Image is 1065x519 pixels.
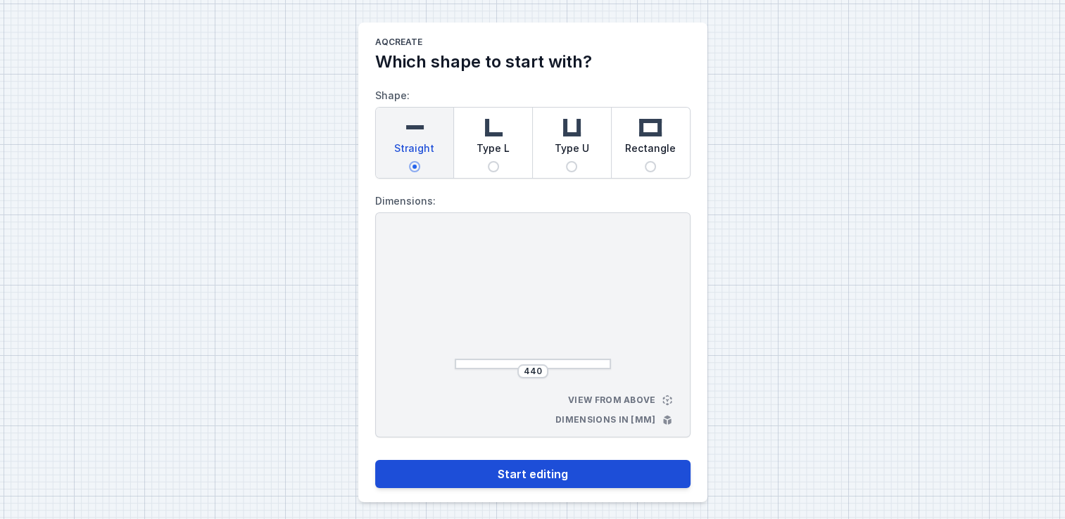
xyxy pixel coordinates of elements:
span: Type U [555,141,589,161]
input: Type U [566,161,577,172]
img: u-shaped.svg [557,113,586,141]
input: Dimension [mm] [522,366,544,377]
img: rectangle.svg [636,113,664,141]
label: Shape: [375,84,691,179]
img: straight.svg [401,113,429,141]
input: Type L [488,161,499,172]
img: l-shaped.svg [479,113,508,141]
input: Straight [409,161,420,172]
h1: AQcreate [375,37,691,51]
span: Rectangle [625,141,676,161]
span: Type L [477,141,510,161]
h2: Which shape to start with? [375,51,691,73]
button: Start editing [375,460,691,488]
span: Straight [394,141,434,161]
label: Dimensions: [375,190,691,212]
input: Rectangle [645,161,656,172]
